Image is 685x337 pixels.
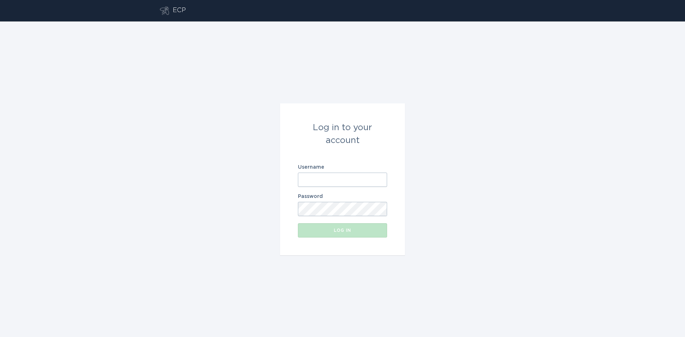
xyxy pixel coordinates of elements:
label: Username [298,165,387,170]
div: Log in [301,228,384,233]
div: ECP [173,6,186,15]
label: Password [298,194,387,199]
button: Go to dashboard [160,6,169,15]
button: Log in [298,223,387,238]
div: Log in to your account [298,121,387,147]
